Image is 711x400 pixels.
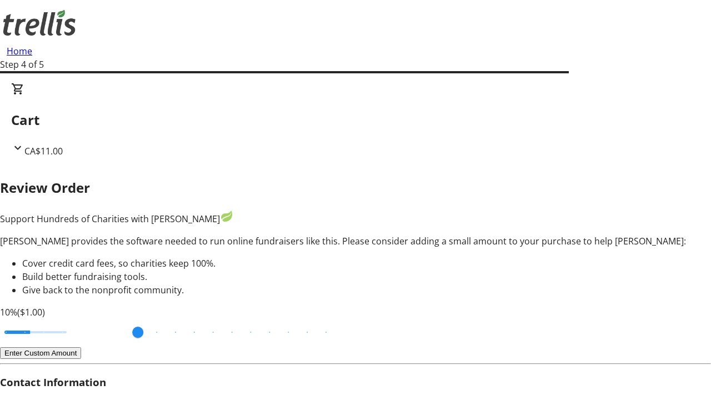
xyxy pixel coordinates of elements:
div: CartCA$11.00 [11,82,700,158]
li: Build better fundraising tools. [22,270,711,283]
li: Give back to the nonprofit community. [22,283,711,297]
li: Cover credit card fees, so charities keep 100%. [22,257,711,270]
span: CA$11.00 [24,145,63,157]
h2: Cart [11,110,700,130]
